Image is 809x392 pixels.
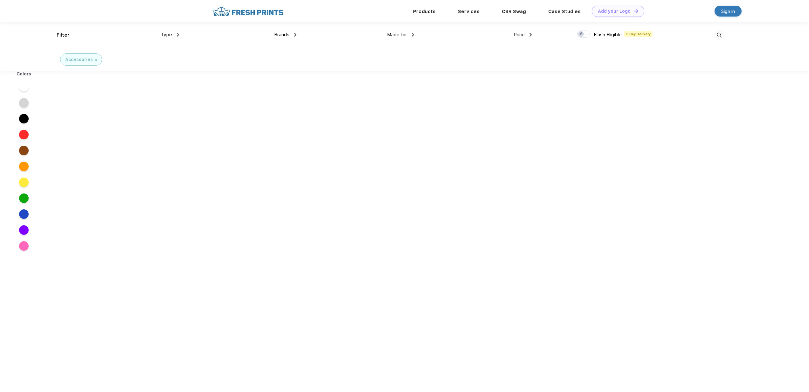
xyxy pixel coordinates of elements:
[161,32,172,38] span: Type
[177,33,179,37] img: dropdown.png
[721,8,735,15] div: Sign in
[412,33,414,37] img: dropdown.png
[594,32,622,38] span: Flash Eligible
[514,32,525,38] span: Price
[529,33,532,37] img: dropdown.png
[12,71,36,77] div: Colors
[715,6,742,17] a: Sign in
[413,9,436,14] a: Products
[387,32,407,38] span: Made for
[95,59,97,61] img: filter_cancel.svg
[294,33,296,37] img: dropdown.png
[598,9,631,14] div: Add your Logo
[57,31,70,39] div: Filter
[714,30,724,40] img: desktop_search.svg
[65,56,93,63] div: Accessories
[634,9,638,13] img: DT
[211,6,285,17] img: fo%20logo%202.webp
[274,32,289,38] span: Brands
